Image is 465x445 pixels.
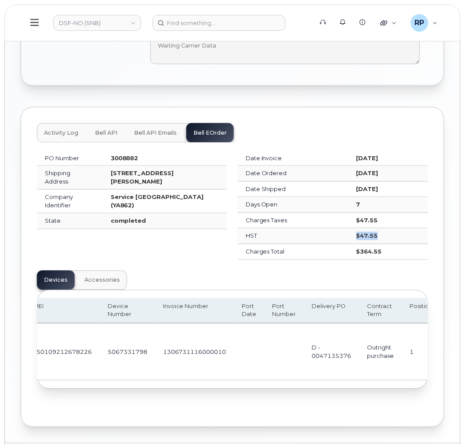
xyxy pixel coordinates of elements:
th: Port Number [265,298,304,324]
td: Days Open [238,197,349,213]
td: D - 0047135376 [304,324,360,380]
td: Company Identifier [37,190,103,213]
strong: completed [111,217,146,224]
td: 350109212678226 [25,324,100,380]
td: State [37,213,103,229]
td: HST [238,228,349,244]
th: Position [402,298,441,324]
td: Shipping Address [37,166,103,190]
strong: $364.55 [356,248,382,255]
th: IMEI [25,298,100,324]
span: Bell API Emails [134,129,177,136]
td: 5067331798 [100,324,155,380]
strong: [DATE] [356,170,378,177]
span: Activity Log [44,129,78,136]
strong: [STREET_ADDRESS][PERSON_NAME] [111,170,174,185]
th: Port Date [234,298,265,324]
strong: [DATE] [356,186,378,193]
td: 1 [402,324,441,380]
th: Contract Term [360,298,402,324]
strong: $47.55 [356,232,378,239]
div: Quicklinks [374,14,403,32]
strong: 7 [356,201,360,208]
strong: $47.55 [356,217,378,224]
strong: [DATE] [356,154,378,162]
span: Accessories [84,277,120,284]
strong: Service [GEOGRAPHIC_DATA] (YA862) [111,194,204,209]
td: PO Number [37,151,103,166]
div: Ryan Partack [405,14,444,32]
span: RP [415,18,425,28]
th: Device Number [100,298,155,324]
td: Outright purchase [360,324,402,380]
td: Date Invoice [238,151,349,166]
td: 1306731116000010 [155,324,234,380]
strong: 3008882 [111,154,138,162]
textarea: Waiting Carrier Data [150,35,420,64]
td: Date Ordered [238,166,349,182]
td: Date Shipped [238,182,349,198]
td: Charges Taxes [238,213,349,229]
input: Find something... [153,15,286,31]
span: Bell API [95,129,117,136]
a: DSF-NO (SNB) [53,15,141,31]
th: Invoice Number [155,298,234,324]
td: Charges Total [238,244,349,260]
th: Delivery PO [304,298,360,324]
